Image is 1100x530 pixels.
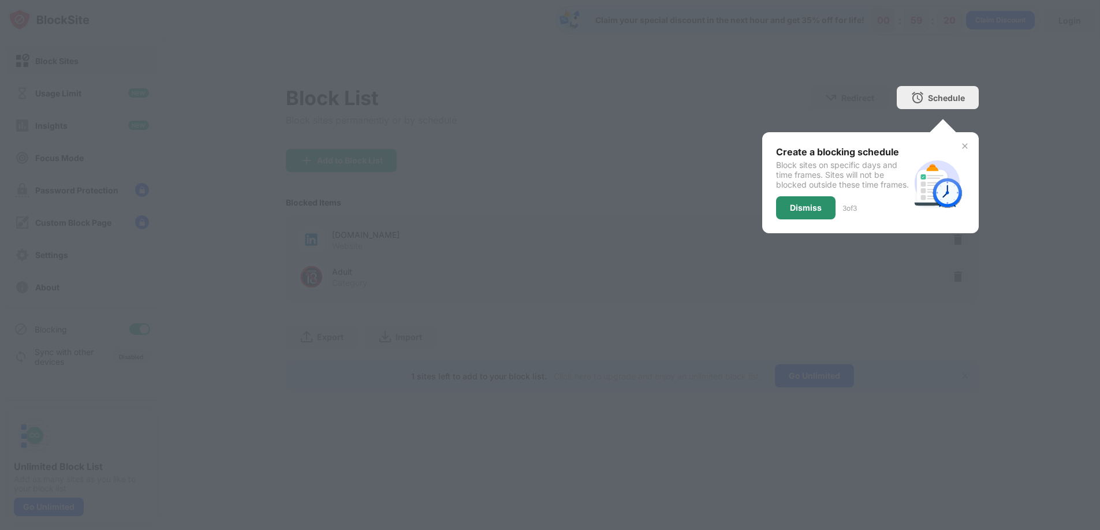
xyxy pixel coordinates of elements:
[909,155,965,211] img: schedule.svg
[790,203,822,212] div: Dismiss
[776,160,909,189] div: Block sites on specific days and time frames. Sites will not be blocked outside these time frames.
[928,93,965,103] div: Schedule
[842,204,857,212] div: 3 of 3
[960,141,970,151] img: x-button.svg
[776,146,909,158] div: Create a blocking schedule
